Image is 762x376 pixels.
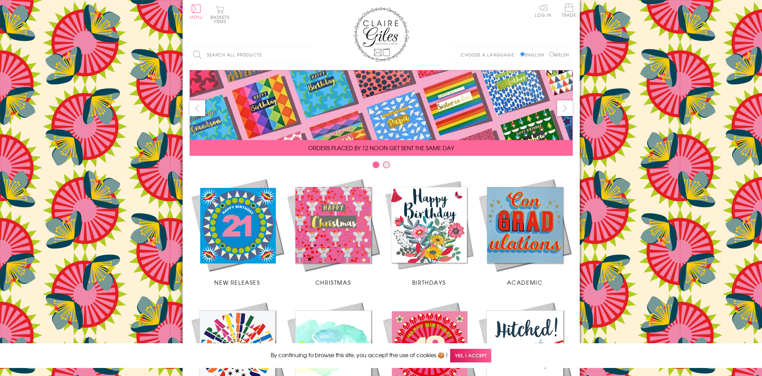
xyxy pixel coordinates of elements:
[412,278,446,286] span: Birthdays
[381,177,477,286] a: Birthdays
[450,349,491,362] span: Yes, I accept
[549,52,554,56] input: Welsh
[562,3,576,18] a: Trade
[190,100,205,116] button: prev
[214,278,260,286] span: New Releases
[190,14,203,20] span: Menu
[210,6,230,23] button: Basket0 items
[308,144,454,152] span: ORDERS PLACED BY 12 NOON GET SENT THE SAME DAY
[190,177,285,286] a: New Releases
[383,161,390,168] button: Carousel Page 2
[477,177,573,286] a: Academic
[507,278,543,286] span: Academic
[353,7,409,62] img: Claire Giles Greetings Cards
[520,52,525,56] input: English
[461,52,519,58] p: Choose a language:
[190,47,311,63] input: Search all products
[305,47,311,63] input: Search
[535,3,552,17] a: Log In
[520,52,548,58] label: English
[285,177,381,286] a: Christmas
[190,5,203,19] button: Menu
[190,161,573,172] div: Carousel Pagination
[214,14,230,24] span: 0 items
[562,3,576,17] span: Trade
[557,100,573,116] button: next
[372,161,379,168] button: Carousel Page 1 (Current Slide)
[549,52,569,58] label: Welsh
[315,278,351,286] span: Christmas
